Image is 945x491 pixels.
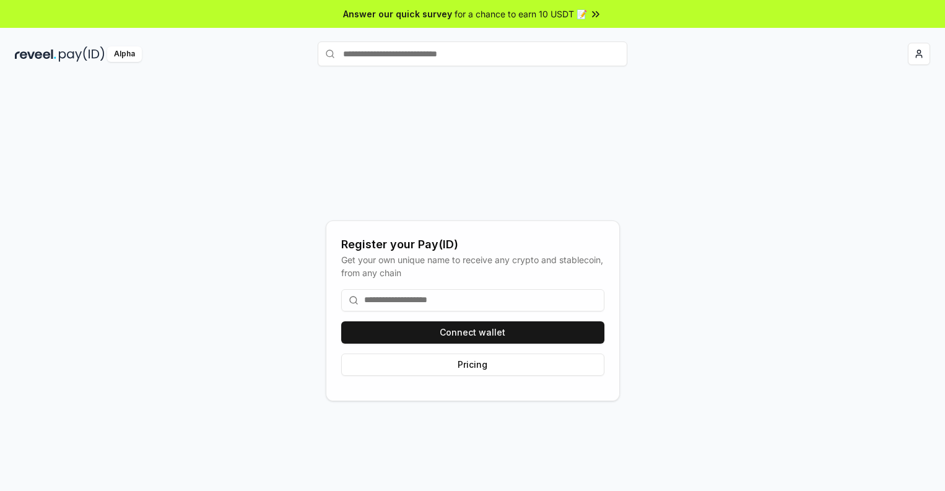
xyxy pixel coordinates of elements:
div: Register your Pay(ID) [341,236,604,253]
button: Pricing [341,354,604,376]
img: pay_id [59,46,105,62]
div: Alpha [107,46,142,62]
div: Get your own unique name to receive any crypto and stablecoin, from any chain [341,253,604,279]
span: Answer our quick survey [343,7,452,20]
span: for a chance to earn 10 USDT 📝 [455,7,587,20]
button: Connect wallet [341,321,604,344]
img: reveel_dark [15,46,56,62]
